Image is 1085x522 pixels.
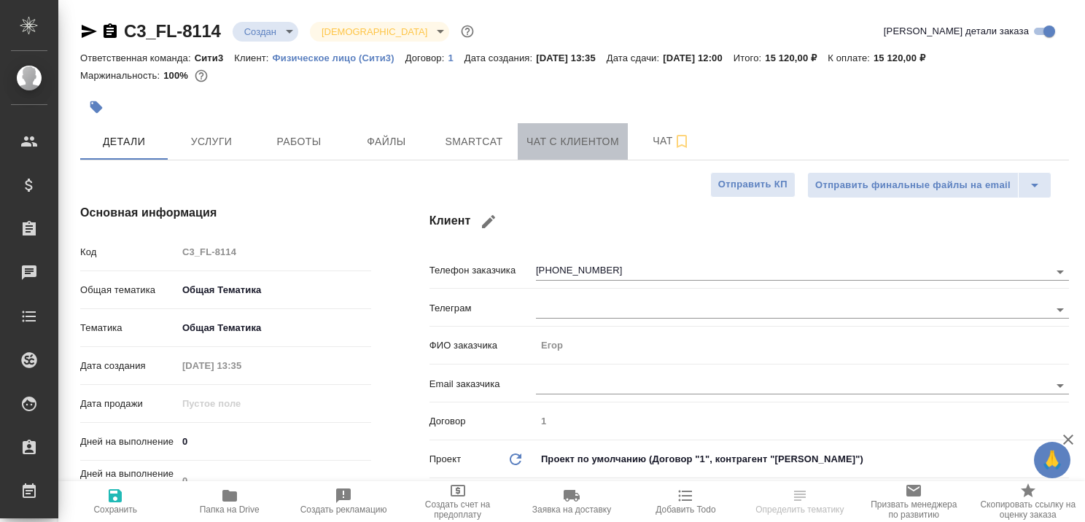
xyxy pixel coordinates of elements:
[464,52,536,63] p: Дата создания:
[1050,262,1070,282] button: Open
[195,52,235,63] p: Сити3
[1040,445,1065,475] span: 🙏
[515,481,629,522] button: Заявка на доставку
[980,499,1076,520] span: Скопировать ссылку на оценку заказа
[177,431,371,452] input: ✎ Введи что-нибудь
[101,23,119,40] button: Скопировать ссылку
[234,52,272,63] p: Клиент:
[177,316,371,340] div: Общая Тематика
[673,133,691,150] svg: Подписаться
[429,414,536,429] p: Договор
[93,505,137,515] span: Сохранить
[429,338,536,353] p: ФИО заказчика
[240,26,281,38] button: Создан
[765,52,828,63] p: 15 120,00 ₽
[172,481,286,522] button: Папка на Drive
[273,52,405,63] p: Физическое лицо (Сити3)
[177,355,305,376] input: Пустое поле
[80,70,163,81] p: Маржинальность:
[807,172,1019,198] button: Отправить финальные файлы на email
[80,397,177,411] p: Дата продажи
[80,467,177,496] p: Дней на выполнение (авт.)
[351,133,421,151] span: Файлы
[743,481,857,522] button: Определить тематику
[80,52,195,63] p: Ответственная команда:
[163,70,192,81] p: 100%
[429,301,536,316] p: Телеграм
[429,452,462,467] p: Проект
[177,470,371,491] input: Пустое поле
[300,505,387,515] span: Создать рекламацию
[656,505,715,515] span: Добавить Todo
[536,410,1069,432] input: Пустое поле
[536,335,1069,356] input: Пустое поле
[177,393,305,414] input: Пустое поле
[287,481,400,522] button: Создать рекламацию
[310,22,449,42] div: Создан
[429,204,1069,239] h4: Клиент
[448,51,464,63] a: 1
[400,481,514,522] button: Создать счет на предоплату
[1050,375,1070,396] button: Open
[734,52,765,63] p: Итого:
[124,21,221,41] a: C3_FL-8114
[80,359,177,373] p: Дата создания
[857,481,971,522] button: Призвать менеджера по развитию
[200,505,260,515] span: Папка на Drive
[273,51,405,63] a: Физическое лицо (Сити3)
[536,447,1069,472] div: Проект по умолчанию (Договор "1", контрагент "[PERSON_NAME]")
[874,52,936,63] p: 15 120,00 ₽
[607,52,663,63] p: Дата сдачи:
[58,481,172,522] button: Сохранить
[192,66,211,85] button: 0.00 RUB;
[1050,300,1070,320] button: Open
[80,321,177,335] p: Тематика
[828,52,874,63] p: К оплате:
[89,133,159,151] span: Детали
[718,176,787,193] span: Отправить КП
[629,481,742,522] button: Добавить Todo
[807,172,1051,198] div: split button
[755,505,844,515] span: Определить тематику
[80,435,177,449] p: Дней на выполнение
[532,505,611,515] span: Заявка на доставку
[637,132,707,150] span: Чат
[429,263,536,278] p: Телефон заказчика
[177,241,371,262] input: Пустое поле
[177,278,371,303] div: Общая Тематика
[866,499,962,520] span: Призвать менеджера по развитию
[80,283,177,297] p: Общая тематика
[176,133,246,151] span: Услуги
[536,52,607,63] p: [DATE] 13:35
[80,23,98,40] button: Скопировать ссылку для ЯМессенджера
[663,52,734,63] p: [DATE] 12:00
[405,52,448,63] p: Договор:
[884,24,1029,39] span: [PERSON_NAME] детали заказа
[409,499,505,520] span: Создать счет на предоплату
[233,22,298,42] div: Создан
[710,172,796,198] button: Отправить КП
[971,481,1085,522] button: Скопировать ссылку на оценку заказа
[458,22,477,41] button: Доп статусы указывают на важность/срочность заказа
[80,91,112,123] button: Добавить тэг
[80,204,371,222] h4: Основная информация
[448,52,464,63] p: 1
[526,133,619,151] span: Чат с клиентом
[429,377,536,391] p: Email заказчика
[815,177,1011,194] span: Отправить финальные файлы на email
[80,245,177,260] p: Код
[1034,442,1070,478] button: 🙏
[317,26,432,38] button: [DEMOGRAPHIC_DATA]
[264,133,334,151] span: Работы
[439,133,509,151] span: Smartcat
